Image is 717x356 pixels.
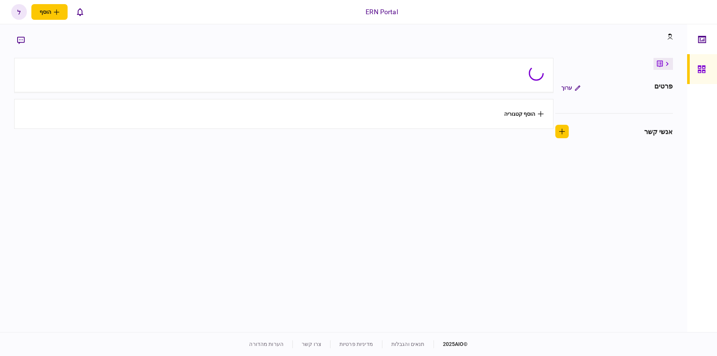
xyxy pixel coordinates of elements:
[11,4,27,20] button: ל
[339,341,373,347] a: מדיניות פרטיות
[434,340,468,348] div: © 2025 AIO
[366,7,398,17] div: ERN Portal
[555,81,586,95] button: ערוך
[504,111,544,117] button: הוסף קטגוריה
[31,4,68,20] button: פתח תפריט להוספת לקוח
[644,127,673,137] div: אנשי קשר
[302,341,321,347] a: צרו קשר
[391,341,425,347] a: תנאים והגבלות
[249,341,283,347] a: הערות מהדורה
[654,81,673,95] div: פרטים
[72,4,88,20] button: פתח רשימת התראות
